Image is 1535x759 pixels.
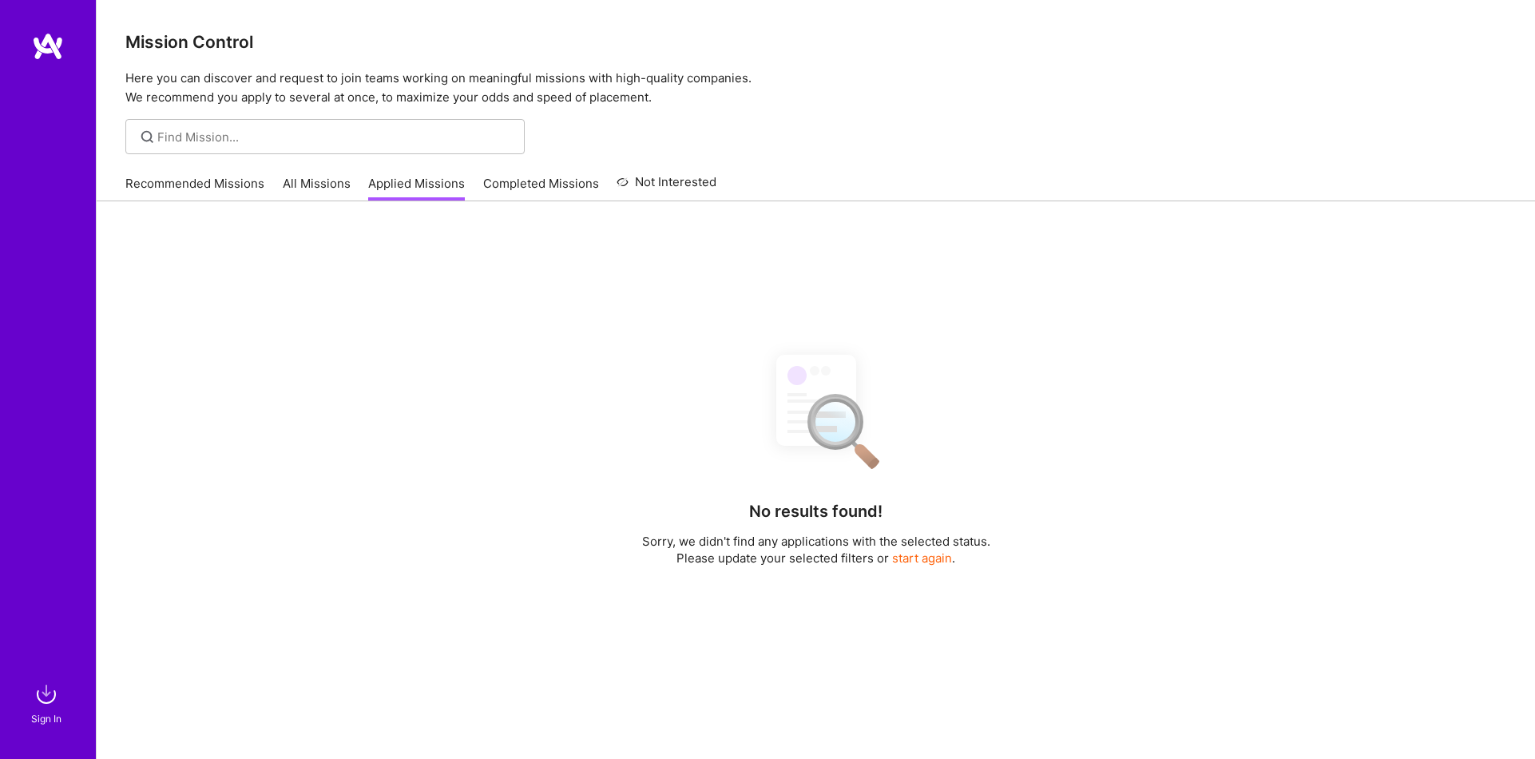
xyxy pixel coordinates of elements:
[368,175,465,201] a: Applied Missions
[30,678,62,710] img: sign in
[125,69,1506,107] p: Here you can discover and request to join teams working on meaningful missions with high-quality ...
[125,32,1506,52] h3: Mission Control
[892,550,952,566] button: start again
[31,710,61,727] div: Sign In
[32,32,64,61] img: logo
[642,533,990,550] p: Sorry, we didn't find any applications with the selected status.
[157,129,513,145] input: Find Mission...
[125,175,264,201] a: Recommended Missions
[617,173,716,201] a: Not Interested
[748,340,884,480] img: No Results
[642,550,990,566] p: Please update your selected filters or .
[34,678,62,727] a: sign inSign In
[138,128,157,146] i: icon SearchGrey
[749,502,883,521] h4: No results found!
[483,175,599,201] a: Completed Missions
[283,175,351,201] a: All Missions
